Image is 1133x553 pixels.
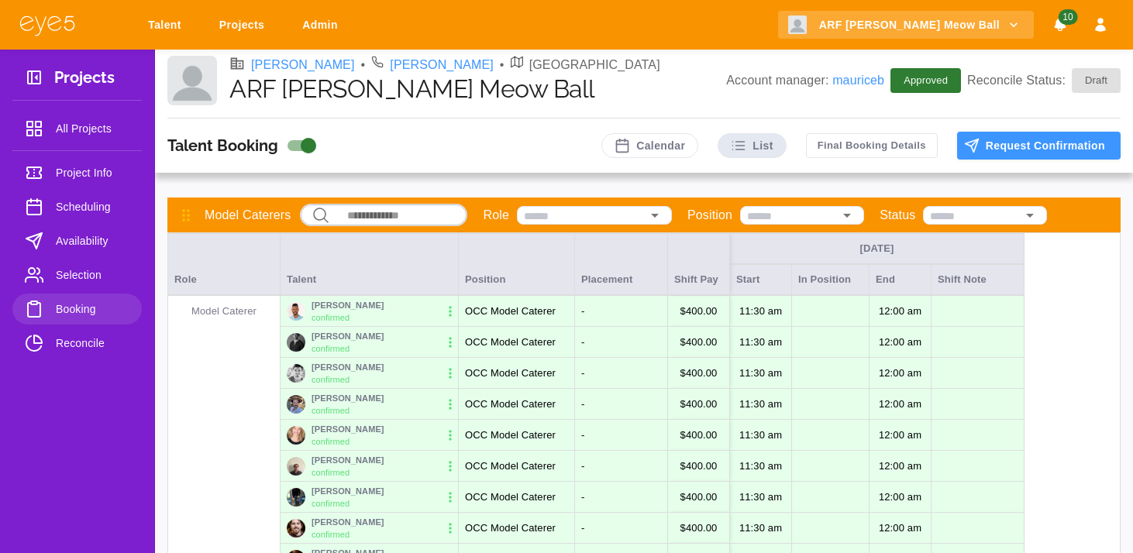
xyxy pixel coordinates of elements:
span: Approved [894,73,957,88]
p: [PERSON_NAME] [312,485,384,498]
span: Reconcile [56,334,129,352]
h1: ARF [PERSON_NAME] Meow Ball [229,74,726,104]
p: OCC Model Caterer [465,304,556,319]
span: Scheduling [56,197,129,216]
p: Confirmed [312,311,384,325]
p: - [581,459,584,474]
img: ba3e2d20-496b-11ef-a04b-5bf94ed21a41 [287,488,305,507]
p: 11:30 AM [739,489,782,505]
p: Model Caterer [168,304,280,319]
a: Availability [12,225,142,256]
p: $ 400.00 [680,459,718,474]
p: Role [483,206,509,225]
li: • [361,56,366,74]
button: Notifications [1046,11,1074,39]
p: $ 400.00 [680,335,718,350]
p: $ 400.00 [680,397,718,412]
div: Placement [575,233,668,295]
img: eye5 [19,14,76,36]
a: mauriceb [832,74,884,87]
a: [PERSON_NAME] [251,56,355,74]
a: Admin [292,11,353,39]
p: [GEOGRAPHIC_DATA] [529,56,660,74]
h3: Talent Booking [167,136,278,155]
span: Availability [56,232,129,250]
div: Start [730,264,792,295]
a: Booking [12,294,142,325]
p: - [581,366,584,381]
span: Booking [56,300,129,318]
p: 11:30 AM [739,397,782,412]
p: [PERSON_NAME] [312,392,384,405]
p: [PERSON_NAME] [312,454,384,467]
p: [PERSON_NAME] [312,299,384,312]
div: Shift Note [932,264,1025,295]
div: Shift Pay [668,233,730,295]
button: Open [644,204,666,226]
p: 12:00 AM [879,366,921,381]
img: Client logo [167,56,217,105]
p: [PERSON_NAME] [312,423,384,436]
p: Confirmed [312,435,384,448]
p: OCC Model Caterer [465,520,556,536]
p: - [581,304,584,319]
a: Scheduling [12,191,142,222]
button: Open [836,204,858,226]
p: Position [687,206,732,225]
a: Projects [209,11,280,39]
p: [PERSON_NAME] [312,516,384,529]
p: Model Caterers [205,206,291,225]
p: - [581,489,584,505]
p: 12:00 AM [879,428,921,443]
p: $ 400.00 [680,304,718,319]
button: Calendar [601,133,698,158]
p: 12:00 AM [879,397,921,412]
a: [PERSON_NAME] [390,56,494,74]
div: Position [459,233,575,295]
p: - [581,335,584,350]
a: Talent [138,11,197,39]
p: OCC Model Caterer [465,459,556,474]
img: ca431bd0-e64d-11ee-80f4-912ef4d61de5 [287,333,305,352]
p: OCC Model Caterer [465,366,556,381]
p: $ 400.00 [680,366,718,381]
p: OCC Model Caterer [465,428,556,443]
span: Project Info [56,163,129,182]
span: All Projects [56,119,129,138]
p: Status [880,206,915,225]
p: Confirmed [312,466,384,479]
p: 12:00 AM [879,335,921,350]
p: 11:30 AM [739,366,782,381]
p: $ 400.00 [680,489,718,505]
span: Selection [56,266,129,284]
p: 11:30 AM [739,304,782,319]
p: Confirmed [312,404,384,417]
p: 12:00 AM [879,304,921,319]
p: OCC Model Caterer [465,489,556,505]
p: $ 400.00 [680,428,718,443]
div: End [870,264,932,295]
p: - [581,428,584,443]
li: • [500,56,505,74]
a: Project Info [12,157,142,188]
button: Final Booking Details [806,133,938,158]
p: Confirmed [312,373,384,386]
div: [DATE] [736,242,1018,256]
p: - [581,397,584,412]
div: Role [168,233,281,295]
p: 11:30 AM [739,459,782,474]
p: [PERSON_NAME] [312,361,384,374]
h3: Projects [54,68,115,92]
button: List [718,133,787,158]
p: OCC Model Caterer [465,397,556,412]
img: 13965b60-f39d-11ee-9815-3f266e522641 [287,426,305,445]
p: 11:30 AM [739,335,782,350]
p: 12:00 AM [879,459,921,474]
img: Client logo [788,15,807,34]
p: OCC Model Caterer [465,335,556,350]
div: In Position [792,264,870,295]
p: Confirmed [312,342,384,355]
img: 63b4c800-b4bf-11ef-9284-e5c13e26f8f3 [287,519,305,538]
p: [PERSON_NAME] [312,330,384,343]
p: Account manager: [726,71,884,90]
